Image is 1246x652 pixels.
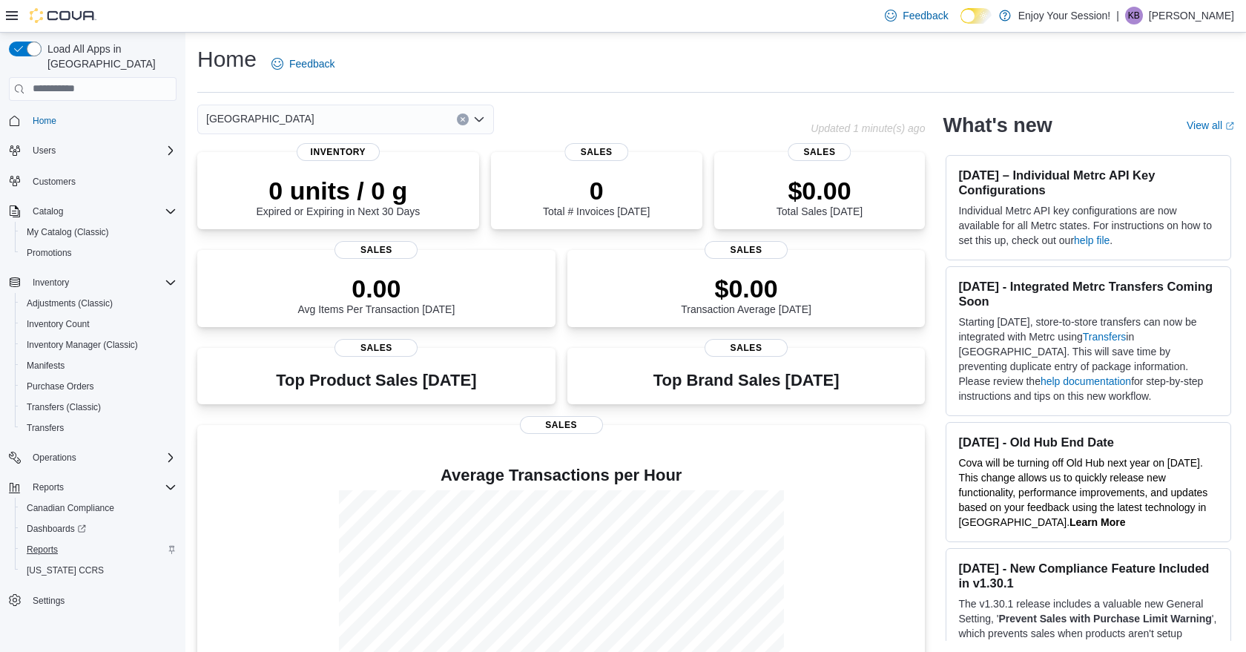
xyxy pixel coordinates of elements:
[788,143,851,161] span: Sales
[27,142,62,159] button: Users
[27,449,82,467] button: Operations
[15,355,182,376] button: Manifests
[27,360,65,372] span: Manifests
[27,544,58,556] span: Reports
[473,113,485,125] button: Open list of options
[27,339,138,351] span: Inventory Manager (Classic)
[21,294,119,312] a: Adjustments (Classic)
[197,45,257,74] h1: Home
[21,398,177,416] span: Transfers (Classic)
[27,247,72,259] span: Promotions
[15,335,182,355] button: Inventory Manager (Classic)
[27,523,86,535] span: Dashboards
[27,202,69,220] button: Catalog
[289,56,334,71] span: Feedback
[21,244,177,262] span: Promotions
[9,104,177,650] nav: Complex example
[27,112,62,130] a: Home
[1116,7,1119,24] p: |
[21,378,100,395] a: Purchase Orders
[33,145,56,157] span: Users
[27,318,90,330] span: Inventory Count
[297,274,455,303] p: 0.00
[33,481,64,493] span: Reports
[27,171,177,190] span: Customers
[15,539,182,560] button: Reports
[256,176,420,205] p: 0 units / 0 g
[705,339,788,357] span: Sales
[27,401,101,413] span: Transfers (Classic)
[21,562,177,579] span: Washington CCRS
[958,279,1219,309] h3: [DATE] - Integrated Metrc Transfers Coming Soon
[998,613,1211,625] strong: Prevent Sales with Purchase Limit Warning
[21,520,177,538] span: Dashboards
[564,143,627,161] span: Sales
[457,113,469,125] button: Clear input
[15,222,182,243] button: My Catalog (Classic)
[543,176,650,217] div: Total # Invoices [DATE]
[209,467,913,484] h4: Average Transactions per Hour
[1018,7,1111,24] p: Enjoy Your Session!
[1225,122,1234,131] svg: External link
[27,142,177,159] span: Users
[21,315,177,333] span: Inventory Count
[21,223,177,241] span: My Catalog (Classic)
[15,376,182,397] button: Purchase Orders
[879,1,954,30] a: Feedback
[3,590,182,611] button: Settings
[27,591,177,610] span: Settings
[27,478,177,496] span: Reports
[33,595,65,607] span: Settings
[21,419,70,437] a: Transfers
[15,418,182,438] button: Transfers
[21,520,92,538] a: Dashboards
[27,202,177,220] span: Catalog
[653,372,840,389] h3: Top Brand Sales [DATE]
[27,564,104,576] span: [US_STATE] CCRS
[33,452,76,464] span: Operations
[1125,7,1143,24] div: Karen Belaire
[1128,7,1140,24] span: KB
[21,541,64,559] a: Reports
[958,435,1219,450] h3: [DATE] - Old Hub End Date
[27,111,177,130] span: Home
[3,447,182,468] button: Operations
[297,143,380,161] span: Inventory
[33,115,56,127] span: Home
[705,241,788,259] span: Sales
[21,336,144,354] a: Inventory Manager (Classic)
[21,419,177,437] span: Transfers
[27,226,109,238] span: My Catalog (Classic)
[21,499,120,517] a: Canadian Compliance
[943,113,1052,137] h2: What's new
[27,274,177,292] span: Inventory
[520,416,603,434] span: Sales
[27,297,113,309] span: Adjustments (Classic)
[543,176,650,205] p: 0
[1187,119,1234,131] a: View allExternal link
[334,339,418,357] span: Sales
[681,274,811,315] div: Transaction Average [DATE]
[21,562,110,579] a: [US_STATE] CCRS
[681,274,811,303] p: $0.00
[1074,234,1110,246] a: help file
[958,203,1219,248] p: Individual Metrc API key configurations are now available for all Metrc states. For instructions ...
[21,315,96,333] a: Inventory Count
[297,274,455,315] div: Avg Items Per Transaction [DATE]
[15,560,182,581] button: [US_STATE] CCRS
[3,272,182,293] button: Inventory
[334,241,418,259] span: Sales
[3,140,182,161] button: Users
[1041,375,1131,387] a: help documentation
[903,8,948,23] span: Feedback
[15,243,182,263] button: Promotions
[21,336,177,354] span: Inventory Manager (Classic)
[27,449,177,467] span: Operations
[1069,516,1125,528] a: Learn More
[1149,7,1234,24] p: [PERSON_NAME]
[27,274,75,292] button: Inventory
[27,173,82,191] a: Customers
[256,176,420,217] div: Expired or Expiring in Next 30 Days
